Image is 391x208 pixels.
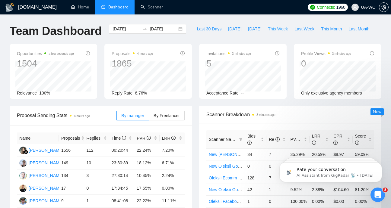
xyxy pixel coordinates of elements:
td: 6.71% [160,157,185,169]
td: 0 [266,160,288,172]
div: 1504 [17,58,74,69]
img: LK [19,147,27,154]
td: 2.24% [160,169,185,182]
button: Last Week [291,24,318,34]
span: filter [238,135,244,144]
td: 23:30:39 [109,157,134,169]
img: gigradar-bm.png [24,150,28,154]
span: Acceptance Rate [206,91,239,95]
img: OC [19,172,27,179]
a: IG[PERSON_NAME] [19,160,63,165]
input: End date [150,26,177,32]
time: 3 minutes ago [256,113,275,116]
span: info-circle [312,141,316,145]
td: 11.11% [160,195,185,207]
span: info-circle [355,141,359,145]
a: homeHome [71,5,89,10]
a: searchScanner [141,5,163,10]
span: This Month [321,26,342,32]
span: By Freelancer [154,113,180,118]
span: [DATE] [228,26,241,32]
td: 128 [245,172,266,184]
span: Re [269,137,280,142]
span: 100% [39,91,50,95]
a: New [PERSON_NAME] Google Ads - Rest of the World excl. Poor [209,152,332,157]
td: 22.22% [134,195,159,207]
td: 59.09% [353,148,374,160]
span: Opportunities [17,50,74,57]
a: LK[PERSON_NAME] [19,147,63,152]
a: New Oleksii Google Ads Ecomm - [GEOGRAPHIC_DATA]|[GEOGRAPHIC_DATA] [209,187,362,192]
td: 100.00% [288,195,310,207]
div: 0 [301,58,351,69]
td: $8.97 [331,148,352,160]
th: Name [17,132,59,144]
span: Score [355,134,366,145]
button: [DATE] [245,24,265,34]
td: 0.00% [160,182,185,195]
button: This Month [318,24,345,34]
a: New Oleksii Google Ads - Nordic [209,164,270,169]
img: logo [5,3,14,12]
button: [DATE] [225,24,245,34]
span: Last Week [294,26,314,32]
time: 4 hours ago [137,52,153,55]
span: CPR [333,134,342,145]
div: [PERSON_NAME] [29,197,63,204]
td: $0.00 [331,195,352,207]
span: info-circle [247,141,252,145]
span: Proposals [112,50,153,57]
h1: Team Dashboard [10,24,102,38]
span: swap-right [142,26,147,31]
button: setting [379,2,389,12]
th: Replies [84,132,109,144]
time: 3 minutes ago [332,52,351,55]
td: 9 [59,195,84,207]
span: [DATE] [248,26,261,32]
time: 4 hours ago [74,114,90,118]
td: 7 [266,172,288,184]
td: 1 [245,195,266,207]
span: New [373,109,381,114]
a: Oleksii Ecomm ~ World [209,175,253,180]
a: SS[PERSON_NAME] [19,198,63,203]
span: user [353,5,357,9]
td: 17:34:45 [109,182,134,195]
span: Scanner Breakdown [206,111,374,118]
span: filter [239,138,243,141]
td: 18.12% [134,157,159,169]
td: 27:30:14 [109,169,134,182]
button: Last Month [345,24,373,34]
img: IG [19,159,27,167]
td: 134 [59,169,84,182]
img: upwork-logo.png [310,5,315,10]
span: Invitations [206,50,251,57]
a: Oleksii Facebook Ads - World & exclude [209,199,284,204]
td: 0.00% [310,195,331,207]
span: info-circle [122,136,126,140]
td: 0.00% [353,195,374,207]
span: -- [241,91,244,95]
span: info-circle [275,51,279,55]
a: setting [379,5,389,10]
td: 1 [266,184,288,195]
td: 42 [245,184,266,195]
td: 1 [84,195,109,207]
span: Bids [247,134,256,145]
td: 20.59% [310,148,331,160]
a: OC[PERSON_NAME] [19,173,63,178]
iframe: Intercom notifications message [270,150,391,192]
td: 08:41:08 [109,195,134,207]
span: info-circle [86,51,90,55]
span: Connects: [317,4,335,11]
td: 10 [84,157,109,169]
td: 7 [266,148,288,160]
span: Last Month [348,26,369,32]
span: PVR [291,137,305,142]
button: Last 30 Days [193,24,225,34]
span: info-circle [370,51,374,55]
time: 3 minutes ago [232,52,251,55]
